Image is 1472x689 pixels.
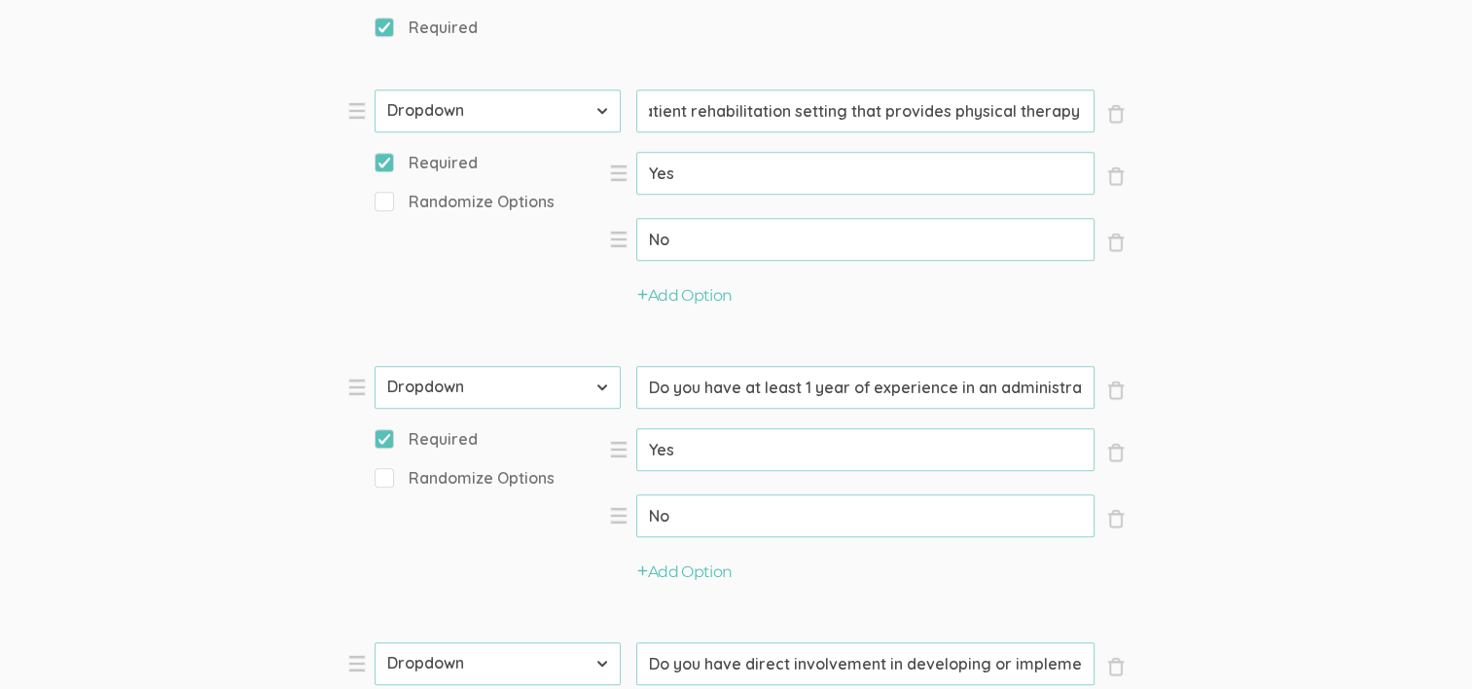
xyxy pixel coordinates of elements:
span: × [1106,443,1126,462]
span: × [1106,104,1126,124]
span: × [1106,509,1126,528]
span: Randomize Options [375,191,555,213]
input: Type question here... [636,366,1095,409]
span: × [1106,166,1126,186]
span: × [1106,381,1126,400]
span: × [1106,233,1126,252]
span: Required [375,152,478,174]
button: Add Option [637,562,733,584]
input: Type question here... [636,642,1095,685]
button: Add Option [637,285,733,308]
span: Required [375,428,478,451]
input: Type option here... [636,494,1095,537]
input: Type option here... [636,218,1095,261]
input: Type question here... [636,90,1095,132]
input: Type option here... [636,428,1095,471]
span: Randomize Options [375,467,555,490]
span: × [1106,657,1126,676]
iframe: Chat Widget [1375,596,1472,689]
input: Type option here... [636,152,1095,195]
span: Required [375,17,478,39]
